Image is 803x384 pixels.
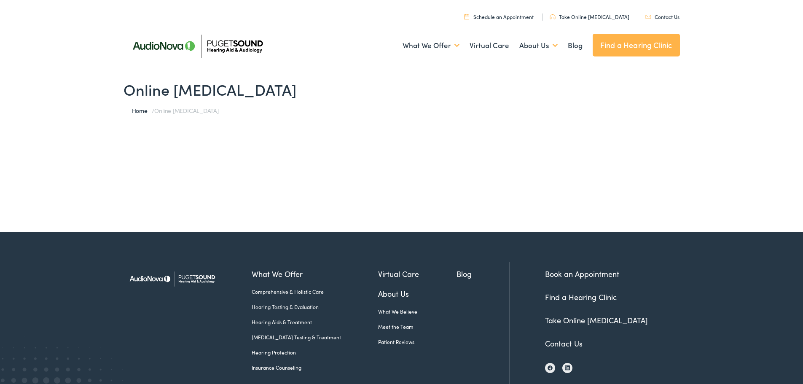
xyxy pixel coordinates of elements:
a: Insurance Counseling [252,364,379,371]
a: Find a Hearing Clinic [545,292,617,302]
a: Hearing Protection [252,349,379,356]
a: What We Offer [403,30,459,61]
a: Take Online [MEDICAL_DATA] [545,315,648,325]
a: Meet the Team [378,323,457,330]
img: utility icon [645,15,651,19]
h1: Online [MEDICAL_DATA] [124,80,680,98]
a: Book an Appointment [545,269,619,279]
a: Take Online [MEDICAL_DATA] [550,13,629,20]
a: What We Offer [252,268,379,279]
a: Patient Reviews [378,338,457,346]
a: [MEDICAL_DATA] Testing & Treatment [252,333,379,341]
a: Hearing Testing & Evaluation [252,303,379,311]
a: About Us [519,30,558,61]
a: Comprehensive & Holistic Care [252,288,379,295]
a: Contact Us [645,13,679,20]
img: utility icon [550,14,556,19]
img: utility icon [464,14,469,19]
a: Hearing Aids & Treatment [252,318,379,326]
a: Blog [568,30,583,61]
span: / [132,106,219,115]
a: Contact Us [545,338,583,349]
img: Puget Sound Hearing Aid & Audiology [124,262,220,296]
a: What We Believe [378,308,457,315]
a: Schedule an Appointment [464,13,534,20]
a: Virtual Care [378,268,457,279]
a: Home [132,106,152,115]
a: About Us [378,288,457,299]
a: Virtual Care [470,30,509,61]
img: LinkedIn [565,365,570,371]
span: Online [MEDICAL_DATA] [154,106,218,115]
a: Blog [457,268,509,279]
img: Facebook icon, indicating the presence of the site or brand on the social media platform. [548,365,553,371]
a: Find a Hearing Clinic [593,34,680,56]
